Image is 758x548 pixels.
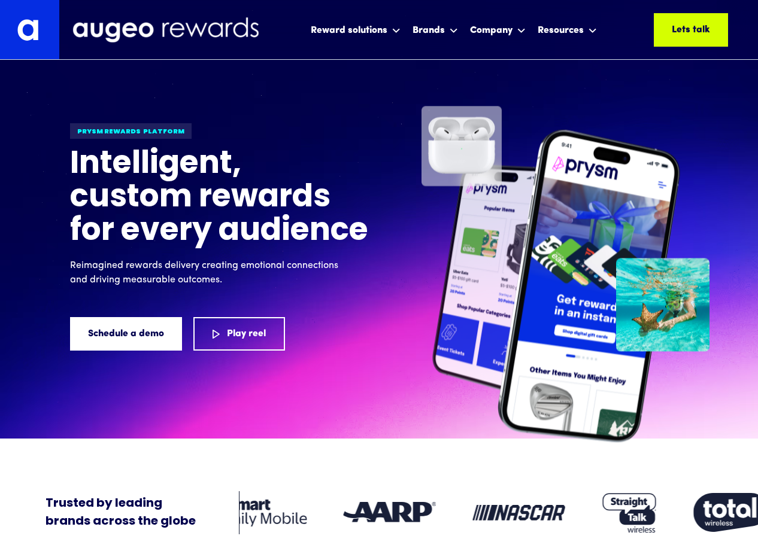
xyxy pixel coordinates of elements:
div: Brands [413,23,445,38]
a: Play reel [193,317,285,351]
p: Reimagined rewards delivery creating emotional connections and driving measurable outcomes. [70,258,345,287]
div: Play reel [220,327,259,341]
h1: Intelligent, custom rewards for every audience [70,148,369,249]
div: Company [467,14,529,45]
div: Trusted by leading brands across the globe [46,495,196,531]
div: Schedule a demo [114,327,190,341]
div: Reward solutions [311,23,387,38]
div: Prysm Rewards platform [70,123,192,139]
div: Lets talk [680,23,718,37]
a: Lets talk [654,13,728,47]
div: Resources [538,23,584,38]
div: Brands [410,14,461,45]
div: Resources [535,14,600,45]
div: Lets talk [636,23,675,37]
div: Schedule a demo [33,327,109,341]
div: Play reel [264,327,303,341]
div: Reward solutions [308,14,404,45]
a: Schedule a demo [70,317,182,351]
img: Client logo: Walmart Family Mobile [211,499,307,526]
div: Company [470,23,513,38]
div: Play reel [177,327,216,341]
